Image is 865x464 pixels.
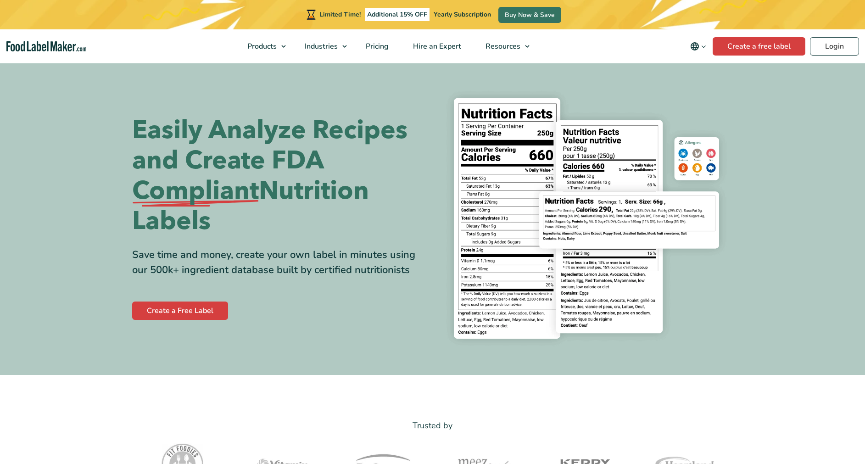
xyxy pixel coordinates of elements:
[354,29,399,63] a: Pricing
[132,247,426,278] div: Save time and money, create your own label in minutes using our 500k+ ingredient database built b...
[302,41,339,51] span: Industries
[483,41,521,51] span: Resources
[363,41,390,51] span: Pricing
[498,7,561,23] a: Buy Now & Save
[132,419,733,432] p: Trusted by
[434,10,491,19] span: Yearly Subscription
[365,8,430,21] span: Additional 15% OFF
[132,115,426,236] h1: Easily Analyze Recipes and Create FDA Nutrition Labels
[6,41,86,52] a: Food Label Maker homepage
[684,37,713,56] button: Change language
[810,37,859,56] a: Login
[713,37,805,56] a: Create a free label
[474,29,534,63] a: Resources
[293,29,352,63] a: Industries
[319,10,361,19] span: Limited Time!
[132,302,228,320] a: Create a Free Label
[410,41,462,51] span: Hire an Expert
[401,29,471,63] a: Hire an Expert
[132,176,259,206] span: Compliant
[235,29,290,63] a: Products
[245,41,278,51] span: Products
